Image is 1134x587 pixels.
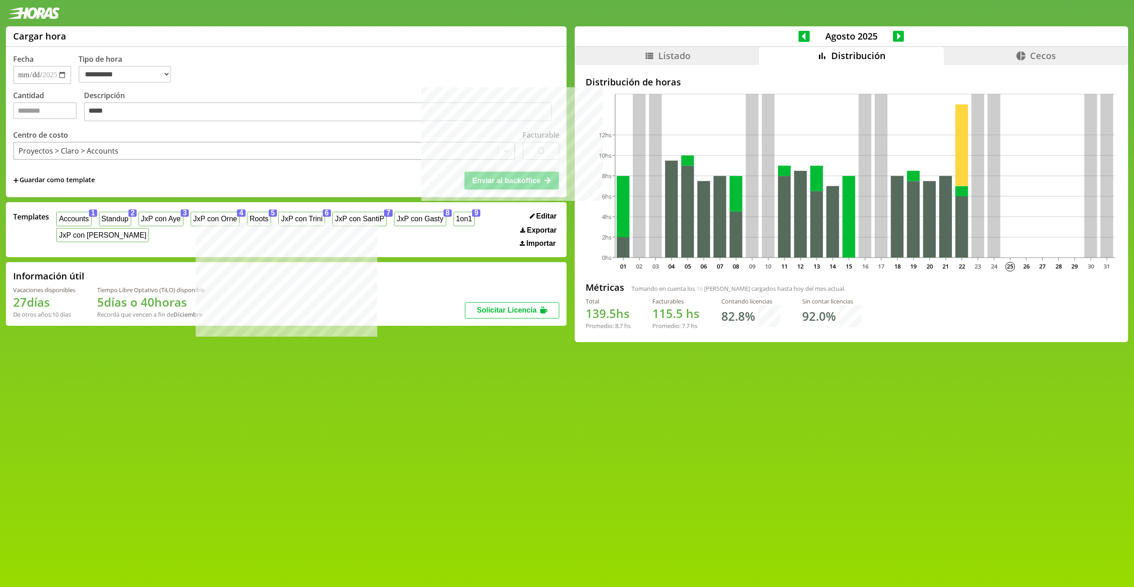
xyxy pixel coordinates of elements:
[173,310,202,318] b: Diciembre
[631,284,845,293] span: Tomando en cuenta los [PERSON_NAME] cargados hasta hoy del mes actual.
[1023,262,1030,270] text: 26
[1071,262,1078,270] text: 29
[652,305,700,322] h1: hs
[602,192,611,200] tspan: 6hs
[926,262,932,270] text: 20
[652,262,659,270] text: 03
[910,262,917,270] text: 19
[56,212,91,226] button: Accounts1
[894,262,900,270] text: 18
[1055,262,1062,270] text: 28
[477,306,537,314] span: Solicitar Licencia
[518,226,559,235] button: Exportar
[1088,262,1094,270] text: 30
[602,172,611,180] tspan: 8hs
[523,130,559,140] label: Facturable
[586,322,631,330] div: Promedio: hs
[829,262,836,270] text: 14
[332,212,387,226] button: JxP con SantiP7
[814,262,820,270] text: 13
[1007,262,1013,270] text: 25
[19,146,118,156] div: Proyectos > Claro > Accounts
[797,262,804,270] text: 12
[536,212,557,220] span: Editar
[473,177,541,184] span: Enviar al backoffice
[749,262,755,270] text: 09
[636,262,642,270] text: 02
[13,212,49,222] span: Templates
[652,297,700,305] div: Facturables
[1030,50,1056,62] span: Cecos
[278,212,325,226] button: JxP con Trini6
[831,50,886,62] span: Distribución
[721,297,780,305] div: Contando licencias
[615,322,623,330] span: 8.7
[13,30,66,42] h1: Cargar hora
[781,262,788,270] text: 11
[1104,262,1110,270] text: 31
[696,284,703,293] span: 16
[586,305,631,322] h1: hs
[652,305,683,322] span: 115.5
[586,281,624,293] h2: Métricas
[13,175,19,185] span: +
[765,262,771,270] text: 10
[717,262,723,270] text: 07
[527,212,560,221] button: Editar
[991,262,998,270] text: 24
[323,209,331,217] span: 6
[97,310,205,318] div: Recordá que vencen a fin de
[13,294,75,310] h1: 27 días
[586,297,631,305] div: Total
[682,322,690,330] span: 7.7
[13,102,77,119] input: Cantidad
[602,213,611,221] tspan: 4hs
[526,239,556,248] span: Importar
[810,30,893,42] span: Agosto 2025
[13,90,84,124] label: Cantidad
[13,310,75,318] div: De otros años: 10 días
[652,322,700,330] div: Promedio: hs
[79,54,178,84] label: Tipo de hora
[721,308,755,324] h1: 82.8 %
[13,175,95,185] span: +Guardar como template
[620,262,626,270] text: 01
[247,212,271,226] button: Roots5
[97,294,205,310] h1: 5 días o 40 horas
[237,209,246,217] span: 4
[7,7,60,19] img: logotipo
[56,228,149,242] button: JxP con [PERSON_NAME]
[465,302,559,318] button: Solicitar Licencia
[975,262,981,270] text: 23
[472,209,481,217] span: 9
[464,172,559,189] button: Enviar al backoffice
[942,262,949,270] text: 21
[846,262,852,270] text: 15
[1039,262,1045,270] text: 27
[13,54,34,64] label: Fecha
[586,76,1117,88] h2: Distribución de horas
[269,209,277,217] span: 5
[394,212,446,226] button: JxP con Gasty8
[802,308,836,324] h1: 92.0 %
[79,66,171,83] select: Tipo de hora
[384,209,393,217] span: 7
[84,90,559,124] label: Descripción
[84,102,552,121] textarea: Descripción
[527,226,557,234] span: Exportar
[191,212,240,226] button: JxP con Orne4
[602,254,611,262] tspan: 0hs
[128,209,137,217] span: 2
[444,209,452,217] span: 8
[862,262,868,270] text: 16
[685,262,691,270] text: 05
[13,130,68,140] label: Centro de costo
[138,212,183,226] button: JxP con Aye3
[89,209,98,217] span: 1
[658,50,690,62] span: Listado
[599,131,611,139] tspan: 12hs
[602,233,611,241] tspan: 2hs
[599,151,611,159] tspan: 10hs
[700,262,707,270] text: 06
[13,270,84,282] h2: Información útil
